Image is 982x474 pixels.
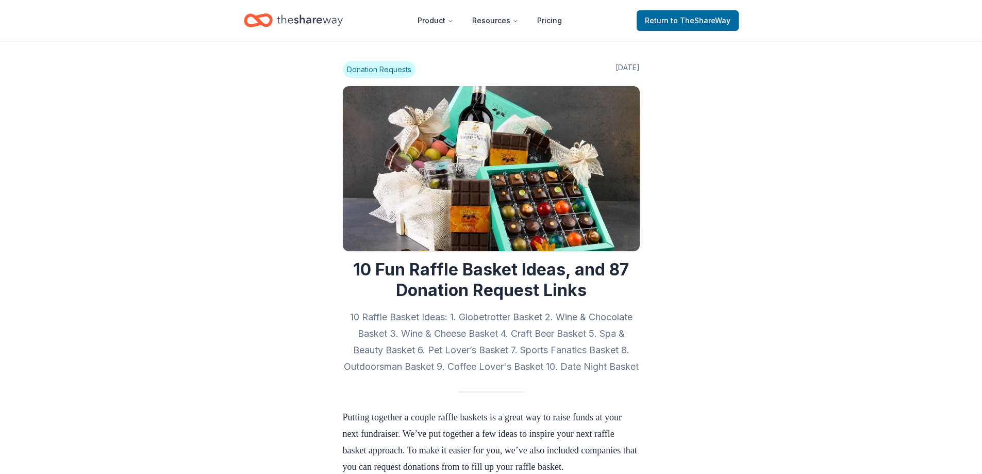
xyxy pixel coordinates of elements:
[244,8,343,32] a: Home
[615,61,640,78] span: [DATE]
[645,14,730,27] span: Return
[343,259,640,301] h1: 10 Fun Raffle Basket Ideas, and 87 Donation Request Links
[529,10,570,31] a: Pricing
[637,10,739,31] a: Returnto TheShareWay
[343,86,640,251] img: Image for 10 Fun Raffle Basket Ideas, and 87 Donation Request Links
[464,10,527,31] button: Resources
[343,61,415,78] span: Donation Requests
[409,8,570,32] nav: Main
[409,10,462,31] button: Product
[343,309,640,375] h2: 10 Raffle Basket Ideas: 1. Globetrotter Basket 2. Wine & Chocolate Basket 3. Wine & Cheese Basket...
[671,16,730,25] span: to TheShareWay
